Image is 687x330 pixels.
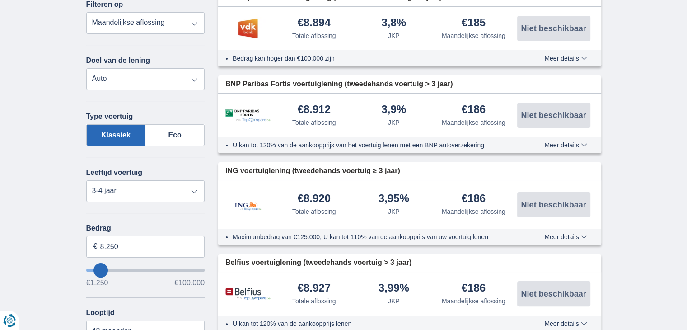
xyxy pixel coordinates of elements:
label: Looptijd [86,309,115,317]
div: Totale aflossing [292,31,336,40]
li: U kan tot 120% van de aankoopprijs lenen [233,319,511,328]
div: JKP [388,297,400,306]
li: Maximumbedrag van €125.000; U kan tot 110% van de aankoopprijs van uw voertuig lenen [233,232,511,241]
img: product.pl.alt VDK bank [225,17,271,40]
label: Bedrag [86,224,205,232]
input: wantToBorrow [86,269,205,272]
div: Maandelijkse aflossing [442,207,505,216]
img: product.pl.alt BNP Paribas Fortis [225,109,271,122]
button: Meer details [537,233,594,240]
span: Meer details [544,55,587,61]
div: JKP [388,31,400,40]
div: Maandelijkse aflossing [442,297,505,306]
div: €8.927 [298,283,331,295]
button: Niet beschikbaar [517,192,590,217]
span: ING voertuiglening (tweedehands voertuig ≥ 3 jaar) [225,166,400,176]
div: Totale aflossing [292,118,336,127]
button: Niet beschikbaar [517,103,590,128]
button: Meer details [537,320,594,327]
span: Meer details [544,321,587,327]
div: JKP [388,207,400,216]
div: 3,8% [381,17,406,29]
div: 3,99% [379,283,409,295]
button: Meer details [537,141,594,149]
button: Meer details [537,55,594,62]
button: Niet beschikbaar [517,16,590,41]
span: €1.250 [86,279,108,287]
span: Niet beschikbaar [521,290,586,298]
span: Niet beschikbaar [521,24,586,33]
label: Doel van de lening [86,57,150,65]
label: Filteren op [86,0,123,9]
div: €8.920 [298,193,331,205]
img: product.pl.alt Belfius [225,288,271,301]
div: €8.912 [298,104,331,116]
span: Meer details [544,234,587,240]
span: Meer details [544,142,587,148]
div: €185 [462,17,486,29]
span: €100.000 [174,279,205,287]
span: Niet beschikbaar [521,111,586,119]
div: €8.894 [298,17,331,29]
label: Leeftijd voertuig [86,169,142,177]
div: 3,95% [379,193,409,205]
label: Eco [145,124,205,146]
li: Bedrag kan hoger dan €100.000 zijn [233,54,511,63]
div: €186 [462,193,486,205]
li: U kan tot 120% van de aankoopprijs van het voertuig lenen met een BNP autoverzekering [233,141,511,150]
span: € [93,241,98,252]
label: Klassiek [86,124,146,146]
div: €186 [462,104,486,116]
span: Belfius voertuiglening (tweedehands voertuig > 3 jaar) [225,258,411,268]
button: Niet beschikbaar [517,281,590,306]
span: BNP Paribas Fortis voertuiglening (tweedehands voertuig > 3 jaar) [225,79,453,90]
img: product.pl.alt ING [225,189,271,220]
div: 3,9% [381,104,406,116]
label: Type voertuig [86,113,133,121]
div: Maandelijkse aflossing [442,118,505,127]
div: Totale aflossing [292,297,336,306]
div: JKP [388,118,400,127]
div: Maandelijkse aflossing [442,31,505,40]
div: Totale aflossing [292,207,336,216]
div: €186 [462,283,486,295]
span: Niet beschikbaar [521,201,586,209]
